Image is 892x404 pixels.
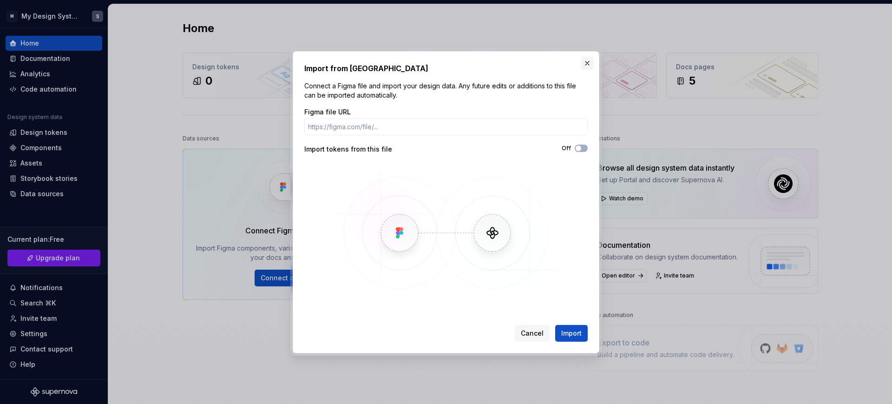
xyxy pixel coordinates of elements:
label: Figma file URL [304,107,351,117]
input: https://figma.com/file/... [304,119,588,135]
label: Off [562,145,571,152]
h2: Import from [GEOGRAPHIC_DATA] [304,63,588,74]
button: Import [555,325,588,342]
span: Import [561,329,582,338]
div: Import tokens from this file [304,145,446,154]
span: Cancel [521,329,544,338]
p: Connect a Figma file and import your design data. Any future edits or additions to this file can ... [304,81,588,100]
button: Cancel [515,325,550,342]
